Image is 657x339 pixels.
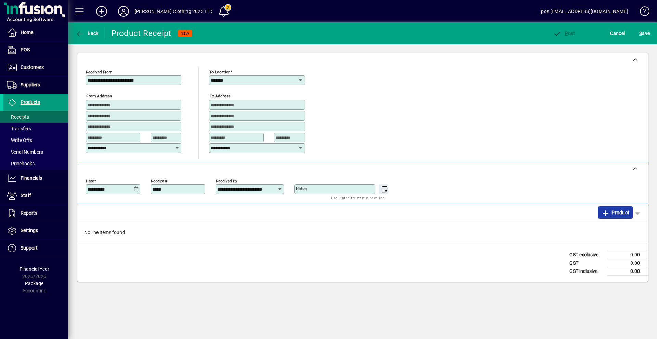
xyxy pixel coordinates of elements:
span: Suppliers [21,82,40,87]
a: Knowledge Base [635,1,648,24]
span: Receipts [7,114,29,120]
span: Staff [21,193,31,198]
td: 0.00 [607,267,648,276]
span: S [639,31,642,36]
div: Product Receipt [111,28,171,39]
span: Back [76,31,99,36]
span: ave [639,28,650,39]
span: Home [21,29,33,35]
a: Transfers [3,123,68,134]
button: Add [91,5,113,17]
a: Customers [3,59,68,76]
a: POS [3,41,68,59]
div: pos [EMAIL_ADDRESS][DOMAIN_NAME] [541,6,628,17]
button: Product [598,206,633,219]
mat-label: Received by [216,178,237,183]
span: NEW [181,31,189,36]
div: [PERSON_NAME] Clothing 2023 LTD [134,6,212,17]
span: Cancel [610,28,625,39]
button: Back [74,27,100,39]
span: Product [602,207,629,218]
td: GST inclusive [566,267,607,276]
a: Suppliers [3,76,68,94]
button: Profile [113,5,134,17]
td: GST [566,259,607,267]
span: Financial Year [20,266,49,272]
span: Pricebooks [7,161,35,166]
span: Financials [21,175,42,181]
span: Transfers [7,126,31,131]
a: Support [3,240,68,257]
a: Staff [3,187,68,204]
span: P [565,31,568,36]
a: Reports [3,205,68,222]
button: Post [551,27,577,39]
a: Write Offs [3,134,68,146]
a: Settings [3,222,68,239]
span: Serial Numbers [7,149,43,155]
a: Serial Numbers [3,146,68,158]
span: Write Offs [7,137,32,143]
span: Support [21,245,38,251]
span: Package [25,281,43,286]
td: 0.00 [607,251,648,259]
span: Products [21,99,40,105]
mat-label: To location [209,70,230,74]
span: ost [553,31,575,36]
button: Cancel [608,27,627,39]
mat-label: Received From [86,70,112,74]
a: Home [3,24,68,41]
mat-label: Receipt # [151,178,167,183]
a: Financials [3,170,68,187]
a: Pricebooks [3,158,68,169]
span: POS [21,47,30,52]
div: No line items found [77,222,648,243]
td: 0.00 [607,259,648,267]
mat-hint: Use 'Enter' to start a new line [331,194,385,202]
span: Settings [21,228,38,233]
a: Receipts [3,111,68,123]
button: Save [637,27,652,39]
span: Customers [21,64,44,70]
app-page-header-button: Back [68,27,106,39]
span: Reports [21,210,37,216]
td: GST exclusive [566,251,607,259]
mat-label: Date [86,178,94,183]
mat-label: Notes [296,186,307,191]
